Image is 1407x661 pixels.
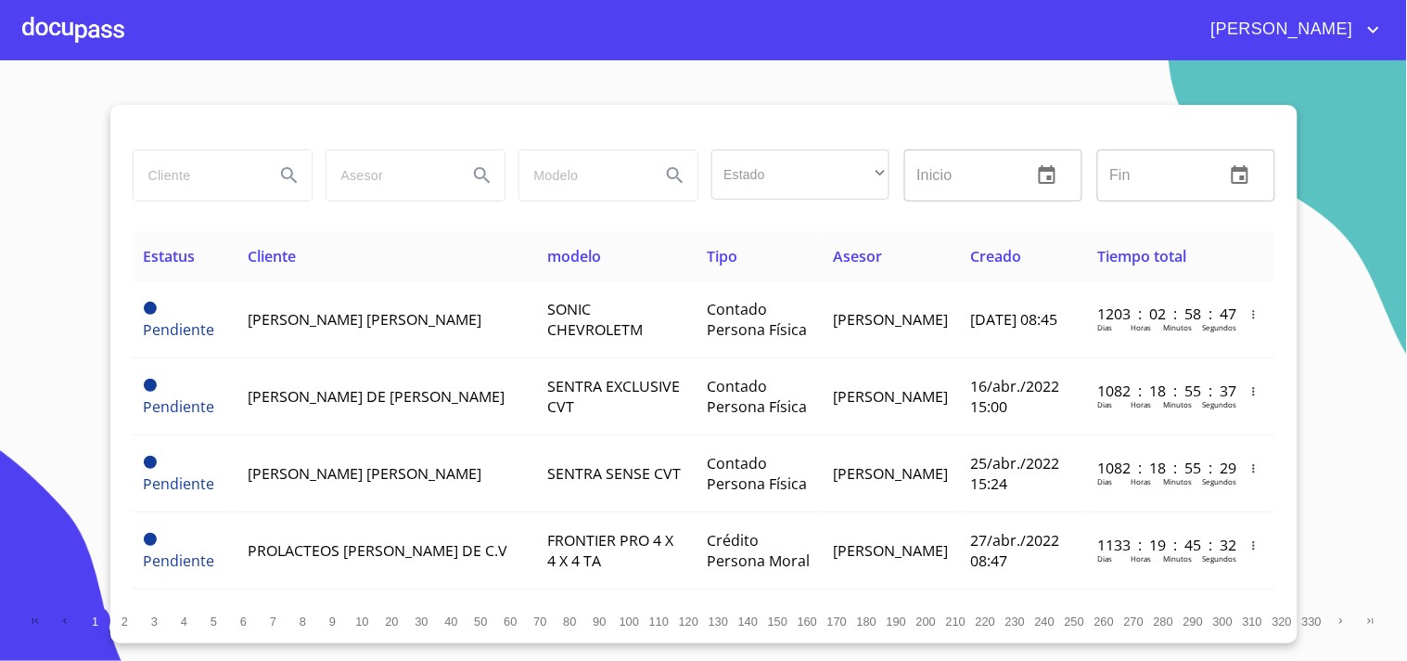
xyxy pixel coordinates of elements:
span: [PERSON_NAME] [833,540,948,561]
span: Cliente [248,246,296,266]
p: Segundos [1202,399,1236,409]
span: 200 [916,615,936,629]
span: Creado [970,246,1021,266]
span: Contado Persona Física [707,299,807,340]
p: Segundos [1202,322,1236,332]
span: 70 [533,615,546,629]
span: 16/abr./2022 15:00 [970,376,1059,417]
span: 230 [1005,615,1025,629]
button: 5 [199,606,229,636]
button: 30 [407,606,437,636]
span: [PERSON_NAME] [833,463,948,484]
span: 240 [1035,615,1055,629]
span: 120 [679,615,698,629]
button: 230 [1001,606,1030,636]
p: Segundos [1202,553,1236,564]
span: 180 [857,615,876,629]
span: 7 [270,615,276,629]
button: 4 [170,606,199,636]
span: 40 [444,615,457,629]
span: 50 [474,615,487,629]
p: Dias [1097,553,1112,564]
span: PROLACTEOS [PERSON_NAME] DE C.V [248,540,507,561]
span: 130 [709,615,728,629]
span: 330 [1302,615,1322,629]
span: Pendiente [144,379,157,392]
span: 300 [1213,615,1233,629]
span: 9 [329,615,336,629]
span: 1 [92,615,98,629]
button: 7 [259,606,288,636]
button: 20 [377,606,407,636]
span: 250 [1065,615,1084,629]
button: 1 [81,606,110,636]
button: 330 [1298,606,1327,636]
span: 3 [151,615,158,629]
span: [PERSON_NAME] [833,309,948,330]
span: [PERSON_NAME] DE [PERSON_NAME] [248,386,505,407]
span: 190 [887,615,906,629]
p: 1203 : 02 : 58 : 47 [1097,304,1222,324]
span: SENTRA EXCLUSIVE CVT [547,376,680,417]
p: Minutos [1163,399,1192,409]
button: Search [267,153,312,198]
span: SENTRA SENSE CVT [547,463,681,484]
button: 3 [140,606,170,636]
span: 160 [798,615,817,629]
span: 80 [563,615,576,629]
p: Minutos [1163,553,1192,564]
span: [DATE] 08:45 [970,309,1057,330]
span: 27/abr./2022 08:47 [970,530,1059,571]
input: search [326,150,453,201]
span: Contado Persona Física [707,453,807,494]
button: 200 [912,606,941,636]
p: Segundos [1202,476,1236,486]
span: 5 [211,615,217,629]
button: 170 [823,606,852,636]
span: modelo [547,246,601,266]
button: 110 [645,606,674,636]
span: 260 [1094,615,1114,629]
span: 220 [976,615,995,629]
span: 30 [415,615,428,629]
span: 20 [385,615,398,629]
button: 320 [1268,606,1298,636]
input: search [519,150,646,201]
span: Crédito Persona Moral [707,530,810,571]
button: 220 [971,606,1001,636]
span: 290 [1183,615,1203,629]
button: 2 [110,606,140,636]
span: Pendiente [144,396,215,417]
span: Tipo [707,246,737,266]
p: Minutos [1163,322,1192,332]
span: Pendiente [144,473,215,494]
button: 150 [763,606,793,636]
span: 150 [768,615,787,629]
span: Estatus [144,246,196,266]
button: 130 [704,606,734,636]
span: Pendiente [144,319,215,340]
span: Contado Persona Física [707,376,807,417]
span: Pendiente [144,551,215,571]
button: 100 [615,606,645,636]
p: 1082 : 18 : 55 : 29 [1097,458,1222,478]
button: 160 [793,606,823,636]
p: Dias [1097,399,1112,409]
p: 1133 : 19 : 45 : 32 [1097,535,1222,555]
button: 50 [467,606,496,636]
span: FRONTIER PRO 4 X 4 X 4 TA [547,530,673,571]
span: Pendiente [144,302,157,315]
button: 9 [318,606,348,636]
button: Search [653,153,697,198]
span: Asesor [833,246,882,266]
p: Horas [1131,322,1151,332]
span: 140 [738,615,758,629]
span: 60 [504,615,517,629]
button: 190 [882,606,912,636]
button: 180 [852,606,882,636]
button: 260 [1090,606,1119,636]
button: 8 [288,606,318,636]
p: Horas [1131,553,1151,564]
span: 270 [1124,615,1144,629]
p: Dias [1097,476,1112,486]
